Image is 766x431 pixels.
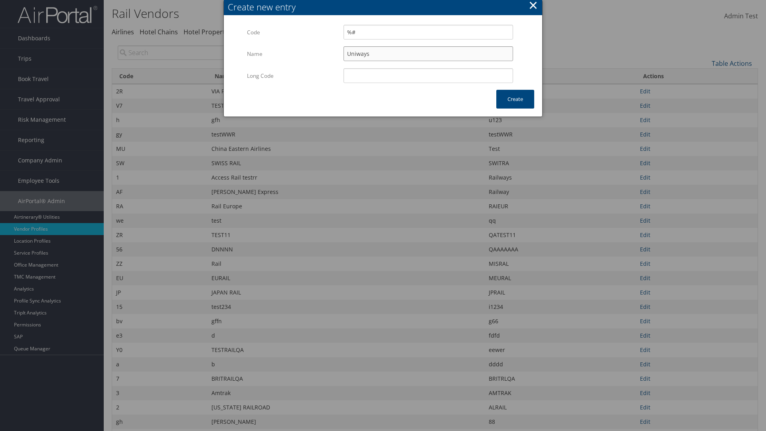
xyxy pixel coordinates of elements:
label: Code [247,25,338,40]
label: Name [247,46,338,61]
div: Create new entry [228,1,542,13]
label: Long Code [247,68,338,83]
button: Create [496,90,534,109]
